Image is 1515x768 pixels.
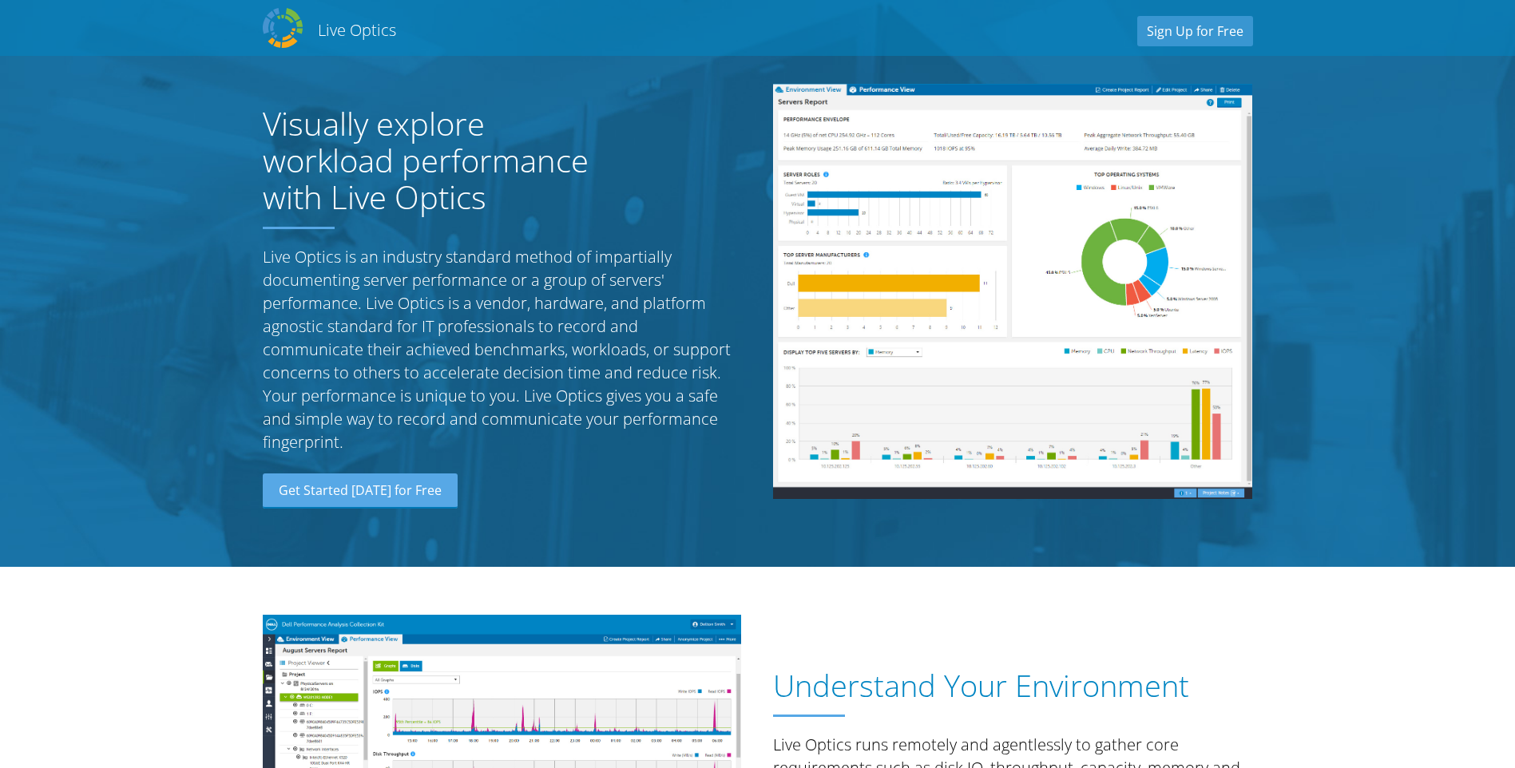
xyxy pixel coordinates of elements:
a: Get Started [DATE] for Free [263,473,458,509]
h1: Understand Your Environment [773,668,1244,703]
p: Live Optics is an industry standard method of impartially documenting server performance or a gro... [263,245,742,453]
a: Sign Up for Free [1137,16,1253,46]
img: Dell Dpack [263,8,303,48]
img: Server Report [773,84,1252,499]
h2: Live Optics [318,19,396,41]
h1: Visually explore workload performance with Live Optics [263,105,622,216]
